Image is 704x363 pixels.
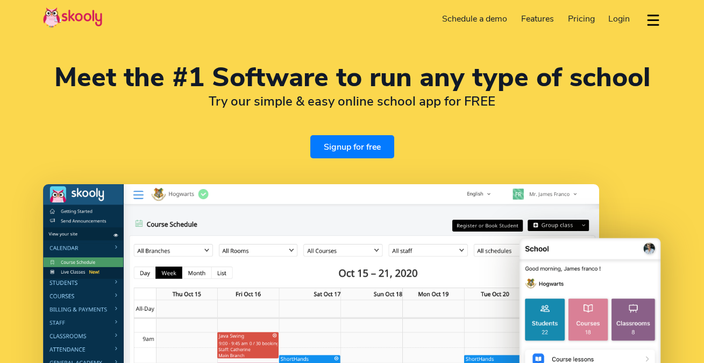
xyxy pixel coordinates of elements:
img: Skooly [43,7,102,28]
a: Login [601,10,637,27]
h2: Try our simple & easy online school app for FREE [43,93,661,109]
h1: Meet the #1 Software to run any type of school [43,65,661,90]
a: Signup for free [310,135,394,158]
a: Pricing [561,10,602,27]
span: Login [608,13,630,25]
a: Schedule a demo [436,10,515,27]
span: Pricing [568,13,595,25]
a: Features [514,10,561,27]
button: dropdown menu [645,8,661,32]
